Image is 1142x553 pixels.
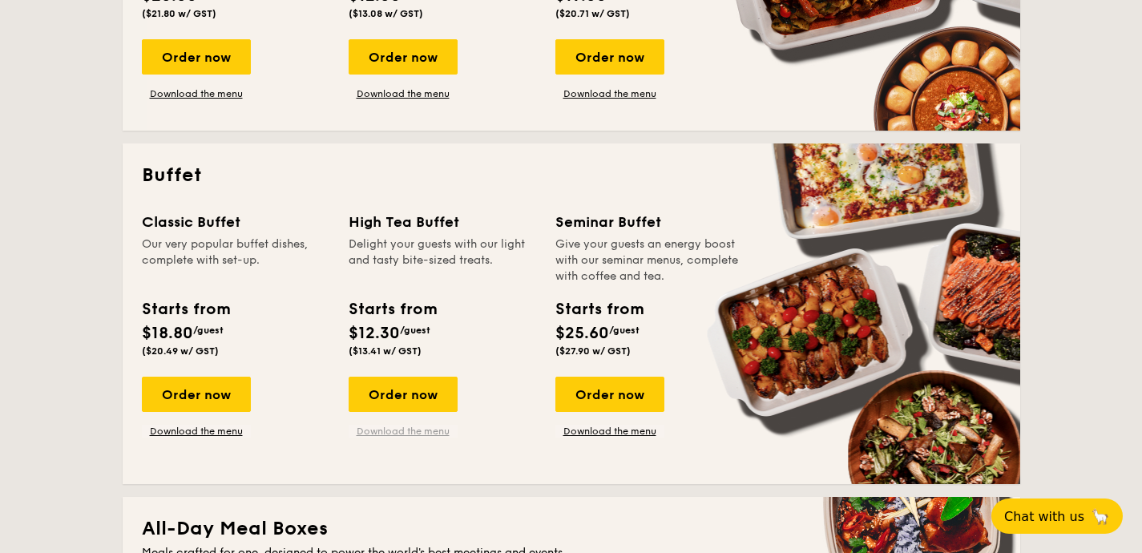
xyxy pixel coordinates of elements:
[555,211,743,233] div: Seminar Buffet
[1004,509,1084,524] span: Chat with us
[349,297,436,321] div: Starts from
[142,8,216,19] span: ($21.80 w/ GST)
[349,211,536,233] div: High Tea Buffet
[555,236,743,285] div: Give your guests an energy boost with our seminar menus, complete with coffee and tea.
[991,499,1123,534] button: Chat with us🦙
[142,87,251,100] a: Download the menu
[349,39,458,75] div: Order now
[555,8,630,19] span: ($20.71 w/ GST)
[142,211,329,233] div: Classic Buffet
[349,377,458,412] div: Order now
[142,39,251,75] div: Order now
[609,325,640,336] span: /guest
[142,236,329,285] div: Our very popular buffet dishes, complete with set-up.
[142,345,219,357] span: ($20.49 w/ GST)
[142,516,1001,542] h2: All-Day Meal Boxes
[555,345,631,357] span: ($27.90 w/ GST)
[142,377,251,412] div: Order now
[142,324,193,343] span: $18.80
[349,345,422,357] span: ($13.41 w/ GST)
[349,425,458,438] a: Download the menu
[555,324,609,343] span: $25.60
[193,325,224,336] span: /guest
[142,425,251,438] a: Download the menu
[555,297,643,321] div: Starts from
[142,297,229,321] div: Starts from
[349,236,536,285] div: Delight your guests with our light and tasty bite-sized treats.
[555,425,664,438] a: Download the menu
[349,324,400,343] span: $12.30
[555,87,664,100] a: Download the menu
[400,325,430,336] span: /guest
[555,39,664,75] div: Order now
[349,8,423,19] span: ($13.08 w/ GST)
[1091,507,1110,526] span: 🦙
[555,377,664,412] div: Order now
[349,87,458,100] a: Download the menu
[142,163,1001,188] h2: Buffet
